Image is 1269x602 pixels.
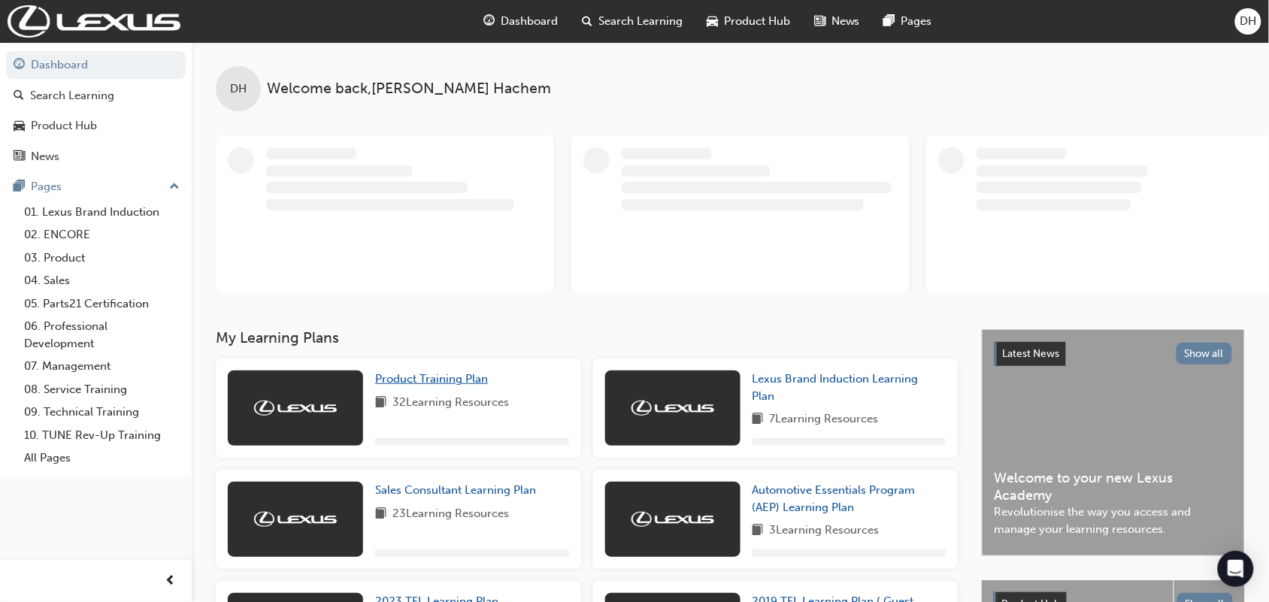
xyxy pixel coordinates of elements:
[375,394,386,413] span: book-icon
[30,87,114,104] div: Search Learning
[18,424,186,447] a: 10. TUNE Rev-Up Training
[18,446,186,470] a: All Pages
[8,5,180,38] img: Trak
[254,512,337,527] img: Trak
[14,150,25,164] span: news-icon
[753,372,919,403] span: Lexus Brand Induction Learning Plan
[31,117,97,135] div: Product Hub
[598,13,683,30] span: Search Learning
[1218,551,1254,587] div: Open Intercom Messenger
[392,505,509,524] span: 23 Learning Resources
[230,80,247,98] span: DH
[18,292,186,316] a: 05. Parts21 Certification
[14,119,25,133] span: car-icon
[1003,347,1060,360] span: Latest News
[872,6,944,37] a: pages-iconPages
[995,470,1232,504] span: Welcome to your new Lexus Academy
[31,148,59,165] div: News
[695,6,802,37] a: car-iconProduct Hub
[831,13,860,30] span: News
[982,329,1245,556] a: Latest NewsShow allWelcome to your new Lexus AcademyRevolutionise the way you access and manage y...
[901,13,932,30] span: Pages
[375,483,536,497] span: Sales Consultant Learning Plan
[18,269,186,292] a: 04. Sales
[753,371,946,404] a: Lexus Brand Induction Learning Plan
[582,12,592,31] span: search-icon
[14,59,25,72] span: guage-icon
[753,522,764,540] span: book-icon
[254,401,337,416] img: Trak
[570,6,695,37] a: search-iconSearch Learning
[31,178,62,195] div: Pages
[375,371,494,388] a: Product Training Plan
[216,329,958,346] h3: My Learning Plans
[814,12,825,31] span: news-icon
[18,223,186,247] a: 02. ENCORE
[770,522,880,540] span: 3 Learning Resources
[483,12,495,31] span: guage-icon
[724,13,790,30] span: Product Hub
[6,112,186,140] a: Product Hub
[631,401,714,416] img: Trak
[770,410,879,429] span: 7 Learning Resources
[1240,13,1257,30] span: DH
[802,6,872,37] a: news-iconNews
[14,89,24,103] span: search-icon
[6,51,186,79] a: Dashboard
[18,401,186,424] a: 09. Technical Training
[753,482,946,516] a: Automotive Essentials Program (AEP) Learning Plan
[165,572,177,591] span: prev-icon
[753,483,916,514] span: Automotive Essentials Program (AEP) Learning Plan
[18,355,186,378] a: 07. Management
[501,13,558,30] span: Dashboard
[707,12,718,31] span: car-icon
[6,48,186,173] button: DashboardSearch LearningProduct HubNews
[169,177,180,197] span: up-icon
[1235,8,1261,35] button: DH
[753,410,764,429] span: book-icon
[18,247,186,270] a: 03. Product
[375,505,386,524] span: book-icon
[18,315,186,355] a: 06. Professional Development
[1177,343,1233,365] button: Show all
[267,80,551,98] span: Welcome back , [PERSON_NAME] Hachem
[471,6,570,37] a: guage-iconDashboard
[995,504,1232,537] span: Revolutionise the way you access and manage your learning resources.
[18,201,186,224] a: 01. Lexus Brand Induction
[6,173,186,201] button: Pages
[375,482,542,499] a: Sales Consultant Learning Plan
[6,143,186,171] a: News
[14,180,25,194] span: pages-icon
[375,372,488,386] span: Product Training Plan
[884,12,895,31] span: pages-icon
[631,512,714,527] img: Trak
[18,378,186,401] a: 08. Service Training
[6,82,186,110] a: Search Learning
[995,342,1232,366] a: Latest NewsShow all
[392,394,509,413] span: 32 Learning Resources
